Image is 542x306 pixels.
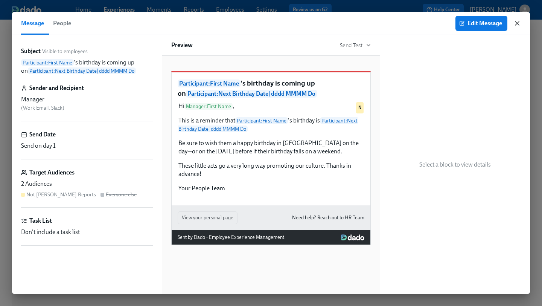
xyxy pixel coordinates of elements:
[292,214,364,222] a: Need help? Reach out to HR Team
[29,217,52,225] h6: Task List
[340,41,371,49] button: Send Test
[29,130,56,139] h6: Send Date
[53,18,71,29] span: People
[182,214,233,222] span: View your personal page
[42,48,88,55] span: Visible to employees
[21,59,74,66] span: Participant : First Name
[171,41,193,49] h6: Preview
[21,228,153,236] div: Don't include a task list
[186,90,317,98] span: Participant : Next Birthday Date | dddd MMMM Do
[29,84,84,92] h6: Sender and Recipient
[455,16,507,31] button: Edit Message
[21,142,153,150] div: Send on day 1
[178,211,238,224] button: View your personal page
[29,168,75,177] h6: Target Audiences
[26,191,96,198] div: Not [PERSON_NAME] Reports
[21,180,153,188] div: 2 Audiences
[106,191,137,198] div: Everyone else
[461,20,502,27] span: Edit Message
[21,95,153,104] div: Manager
[380,35,530,294] div: Select a block to view details
[356,102,364,113] div: Used by Not Dean's Reports audience
[178,78,364,98] p: 's birthday is coming up on
[341,234,364,240] img: Dado
[178,101,364,193] div: HiManager:First Name, This is a reminder thatParticipant:First Name's birthday isParticipant:Next...
[21,18,44,29] span: Message
[178,233,284,242] div: Sent by Dado - Employee Experience Management
[28,67,136,74] span: Participant : Next Birthday Date | dddd MMMM Do
[178,80,241,87] span: Participant : First Name
[21,58,153,75] p: 's birthday is coming up on
[21,105,64,111] span: ( Work Email, Slack )
[21,47,41,55] label: Subject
